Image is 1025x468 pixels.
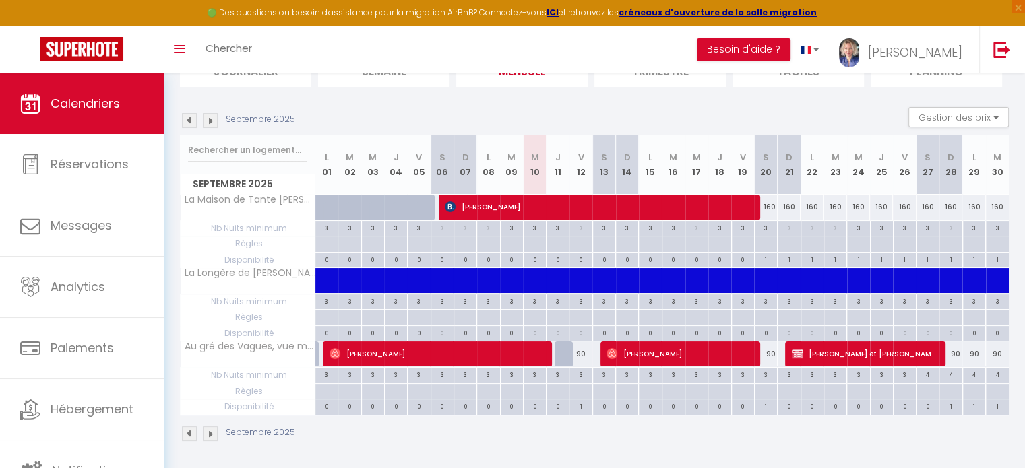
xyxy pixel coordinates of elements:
span: Règles [181,310,315,325]
div: 3 [963,221,985,234]
div: 3 [338,221,361,234]
span: [PERSON_NAME] et [PERSON_NAME] [792,341,937,366]
div: 3 [408,294,430,307]
abbr: V [902,151,908,164]
div: 0 [547,253,569,265]
div: 3 [616,368,638,380]
div: 0 [847,399,869,412]
div: 3 [569,221,592,234]
div: 0 [385,326,407,339]
div: 0 [501,399,523,412]
div: 3 [547,294,569,307]
div: 160 [824,195,846,220]
abbr: D [624,151,631,164]
div: 3 [847,368,869,380]
div: 0 [894,399,916,412]
span: Analytics [51,278,105,295]
abbr: M [669,151,677,164]
div: 0 [732,253,754,265]
th: 28 [939,135,962,195]
div: 3 [778,368,800,380]
div: 0 [616,253,638,265]
div: 0 [639,399,661,412]
div: 0 [524,399,546,412]
div: 0 [847,326,869,339]
div: 0 [408,253,430,265]
div: 3 [362,221,384,234]
button: Gestion des prix [908,107,1009,127]
div: 1 [847,253,869,265]
th: 16 [662,135,685,195]
button: Besoin d'aide ? [697,38,790,61]
div: 3 [801,368,824,380]
abbr: L [325,151,329,164]
div: 3 [778,294,800,307]
div: 3 [524,368,546,380]
span: Règles [181,236,315,251]
div: 0 [569,326,592,339]
div: 3 [547,221,569,234]
div: 3 [362,368,384,380]
div: 0 [362,399,384,412]
div: 3 [408,221,430,234]
div: 1 [755,399,777,412]
div: 3 [431,368,454,380]
span: Hébergement [51,401,133,417]
div: 3 [732,294,754,307]
div: 0 [778,399,800,412]
div: 3 [385,294,407,307]
div: 3 [894,221,916,234]
span: Nb Nuits minimum [181,221,315,236]
a: Chercher [195,26,262,73]
div: 0 [917,399,939,412]
div: 3 [732,368,754,380]
a: créneaux d'ouverture de la salle migration [619,7,817,18]
th: 03 [361,135,384,195]
div: 0 [685,253,708,265]
div: 3 [477,294,499,307]
span: Septembre 2025 [181,174,315,194]
abbr: V [740,151,746,164]
div: 3 [639,221,661,234]
div: 3 [454,221,476,234]
div: 3 [315,368,338,380]
div: 0 [477,399,499,412]
div: 0 [778,326,800,339]
span: Calendriers [51,95,120,112]
div: 0 [501,253,523,265]
div: 0 [824,399,846,412]
div: 3 [501,368,523,380]
div: 3 [847,294,869,307]
div: 0 [385,253,407,265]
div: 0 [454,253,476,265]
div: 0 [338,399,361,412]
div: 0 [593,253,615,265]
abbr: M [369,151,377,164]
th: 25 [870,135,893,195]
div: 160 [801,195,824,220]
th: 18 [708,135,731,195]
div: 0 [408,399,430,412]
abbr: M [507,151,516,164]
div: 0 [524,326,546,339]
div: 0 [708,253,731,265]
div: 3 [917,221,939,234]
span: [PERSON_NAME] [330,341,543,366]
div: 0 [939,326,962,339]
div: 3 [408,368,430,380]
div: 3 [894,294,916,307]
div: 3 [569,294,592,307]
div: 3 [894,368,916,380]
div: 3 [547,368,569,380]
span: Disponibilité [181,399,315,414]
div: 1 [917,253,939,265]
div: 1 [963,399,985,412]
abbr: M [832,151,840,164]
img: logout [993,41,1010,58]
div: 3 [593,368,615,380]
img: ... [839,38,859,67]
span: Réservations [51,156,129,172]
span: Disponibilité [181,326,315,341]
div: 3 [801,221,824,234]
